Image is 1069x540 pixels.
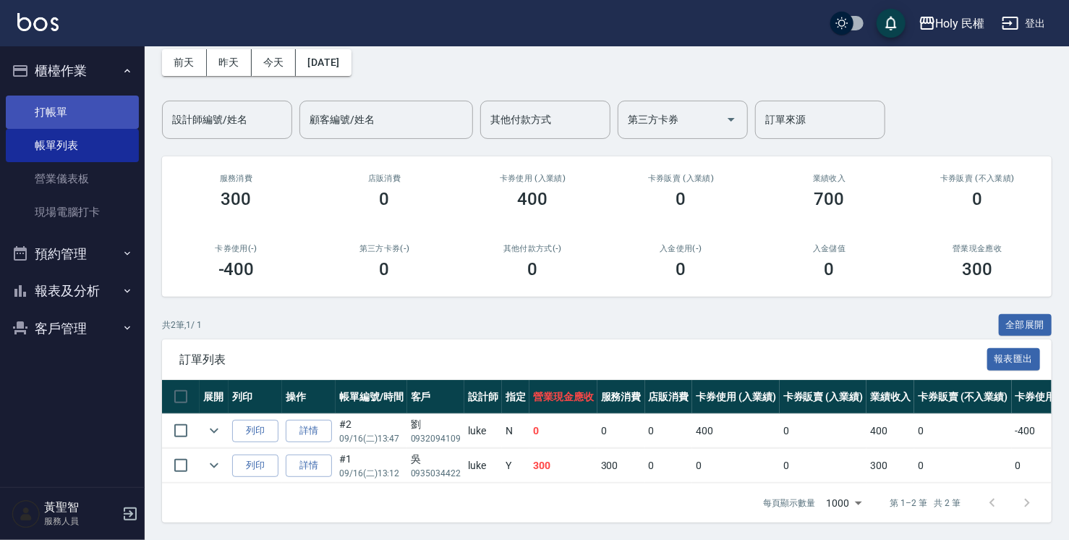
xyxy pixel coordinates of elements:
a: 營業儀表板 [6,162,139,195]
th: 操作 [282,380,336,414]
td: 0 [529,414,597,448]
h3: 0 [528,259,538,279]
h2: 卡券使用(-) [179,244,293,253]
td: 0 [914,449,1011,483]
h5: 黃聖智 [44,500,118,515]
p: 第 1–2 筆 共 2 筆 [890,497,961,510]
button: expand row [203,420,225,442]
a: 帳單列表 [6,129,139,162]
a: 打帳單 [6,96,139,129]
div: 吳 [411,452,461,467]
button: 列印 [232,455,278,477]
h3: 700 [814,189,845,209]
td: luke [464,414,502,448]
td: #2 [336,414,407,448]
td: luke [464,449,502,483]
a: 詳情 [286,420,332,442]
p: 0935034422 [411,467,461,480]
td: N [502,414,529,448]
h3: 0 [825,259,835,279]
h2: 卡券販賣 (入業績) [624,174,738,183]
button: [DATE] [296,49,351,76]
h3: 0 [676,259,686,279]
div: 劉 [411,417,461,432]
td: 300 [597,449,645,483]
h3: 400 [518,189,548,209]
p: 服務人員 [44,515,118,528]
td: 400 [692,414,780,448]
div: Holy 民權 [936,14,985,33]
a: 報表匯出 [987,352,1041,366]
td: 0 [645,414,693,448]
td: 0 [645,449,693,483]
button: 登出 [996,10,1052,37]
img: Logo [17,13,59,31]
th: 指定 [502,380,529,414]
th: 卡券使用 (入業績) [692,380,780,414]
td: Y [502,449,529,483]
h2: 業績收入 [772,174,886,183]
h2: 第三方卡券(-) [328,244,441,253]
h2: 卡券使用 (入業績) [476,174,589,183]
p: 每頁顯示數量 [763,497,815,510]
div: 1000 [821,484,867,523]
a: 詳情 [286,455,332,477]
th: 設計師 [464,380,502,414]
td: #1 [336,449,407,483]
th: 服務消費 [597,380,645,414]
button: 客戶管理 [6,310,139,347]
h2: 其他付款方式(-) [476,244,589,253]
h3: 0 [676,189,686,209]
h3: 0 [973,189,983,209]
p: 09/16 (二) 13:47 [339,432,404,445]
h3: 300 [963,259,993,279]
th: 營業現金應收 [529,380,597,414]
a: 現場電腦打卡 [6,195,139,229]
button: 報表匯出 [987,348,1041,371]
button: Holy 民權 [913,9,991,38]
td: 0 [597,414,645,448]
button: 櫃檯作業 [6,52,139,90]
th: 卡券販賣 (入業績) [780,380,867,414]
h3: 300 [221,189,252,209]
th: 列印 [229,380,282,414]
span: 訂單列表 [179,353,987,367]
th: 展開 [200,380,229,414]
h2: 營業現金應收 [921,244,1034,253]
td: 0 [780,414,867,448]
h2: 卡券販賣 (不入業績) [921,174,1034,183]
th: 帳單編號/時間 [336,380,407,414]
button: save [877,9,906,38]
h3: -400 [218,259,255,279]
h2: 店販消費 [328,174,441,183]
p: 0932094109 [411,432,461,445]
button: 全部展開 [999,314,1052,337]
th: 業績收入 [866,380,914,414]
td: 0 [914,414,1011,448]
button: Open [720,108,743,131]
img: Person [12,499,41,528]
button: expand row [203,455,225,476]
th: 店販消費 [645,380,693,414]
button: 前天 [162,49,207,76]
h2: 入金使用(-) [624,244,738,253]
h3: 0 [380,259,390,279]
button: 報表及分析 [6,272,139,310]
th: 卡券販賣 (不入業績) [914,380,1011,414]
button: 預約管理 [6,235,139,273]
button: 列印 [232,420,278,442]
button: 今天 [252,49,297,76]
p: 09/16 (二) 13:12 [339,467,404,480]
button: 昨天 [207,49,252,76]
td: 300 [529,449,597,483]
th: 客戶 [407,380,465,414]
h3: 0 [380,189,390,209]
td: 0 [692,449,780,483]
h2: 入金儲值 [772,244,886,253]
h3: 服務消費 [179,174,293,183]
td: 300 [866,449,914,483]
p: 共 2 筆, 1 / 1 [162,318,202,332]
td: 400 [866,414,914,448]
td: 0 [780,449,867,483]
